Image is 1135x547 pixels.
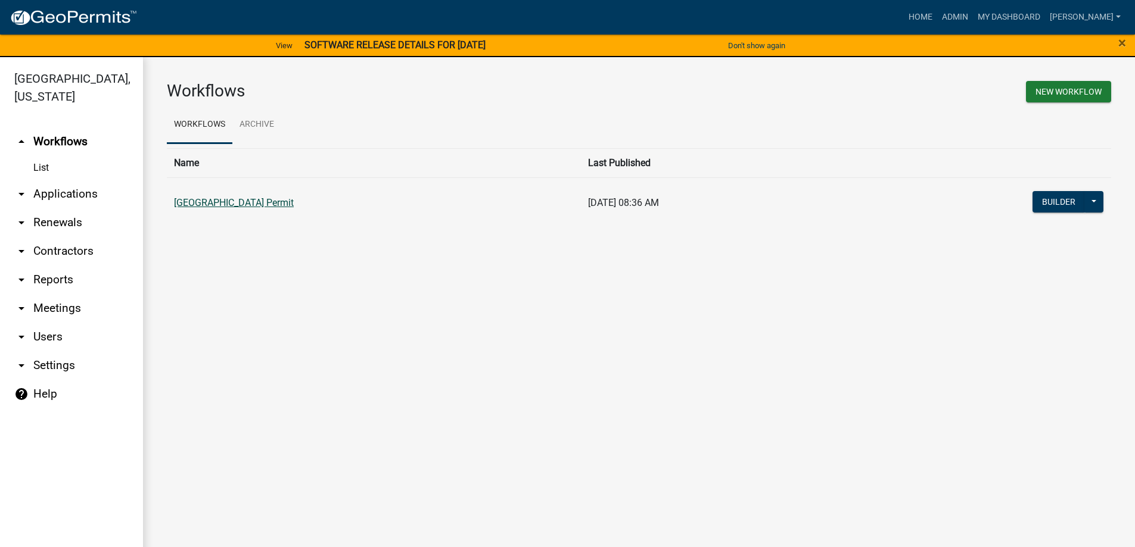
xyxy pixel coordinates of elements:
strong: SOFTWARE RELEASE DETAILS FOR [DATE] [304,39,486,51]
th: Name [167,148,581,177]
span: [DATE] 08:36 AM [588,197,659,208]
i: arrow_drop_down [14,273,29,287]
a: My Dashboard [973,6,1045,29]
span: × [1118,35,1126,51]
i: arrow_drop_down [14,358,29,373]
a: Workflows [167,106,232,144]
i: arrow_drop_down [14,301,29,315]
button: Don't show again [723,36,790,55]
th: Last Published [581,148,844,177]
button: New Workflow [1026,81,1111,102]
i: arrow_drop_down [14,244,29,258]
i: help [14,387,29,401]
button: Close [1118,36,1126,50]
a: Home [904,6,937,29]
a: [PERSON_NAME] [1045,6,1125,29]
i: arrow_drop_down [14,215,29,230]
a: [GEOGRAPHIC_DATA] Permit [174,197,294,208]
a: View [271,36,297,55]
i: arrow_drop_up [14,135,29,149]
button: Builder [1033,191,1085,212]
a: Archive [232,106,281,144]
h3: Workflows [167,81,630,101]
a: Admin [937,6,973,29]
i: arrow_drop_down [14,330,29,344]
i: arrow_drop_down [14,187,29,201]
